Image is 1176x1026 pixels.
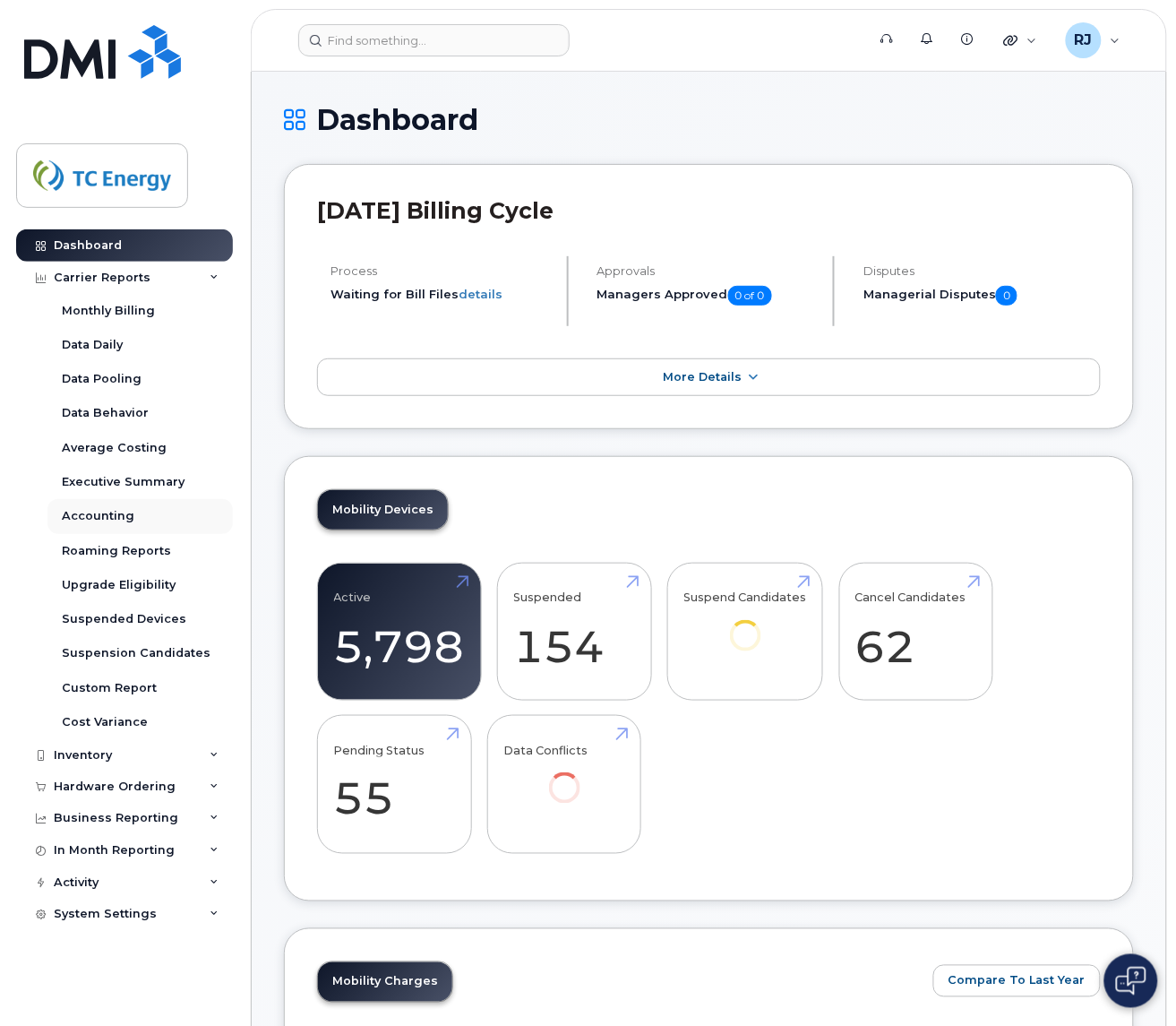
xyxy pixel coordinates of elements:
[664,370,743,384] span: More Details
[334,726,455,844] a: Pending Status 55
[334,573,465,691] a: Active 5,798
[1116,967,1146,996] img: Open chat
[318,490,448,530] a: Mobility Devices
[597,264,819,278] h4: Approvals
[863,264,1101,278] h4: Disputes
[684,573,807,676] a: Suspend Candidates
[855,573,976,691] a: Cancel Candidates 62
[597,286,819,306] h5: Managers Approved
[933,965,1101,997] button: Compare To Last Year
[949,972,1086,989] span: Compare To Last Year
[330,264,552,278] h4: Process
[318,962,452,1002] a: Mobility Charges
[459,287,502,301] a: details
[996,286,1017,306] span: 0
[284,104,1134,135] h1: Dashboard
[504,726,625,829] a: Data Conflicts
[863,286,1101,306] h5: Managerial Disputes
[317,197,1101,224] h2: [DATE] Billing Cycle
[514,573,635,691] a: Suspended 154
[728,286,772,306] span: 0 of 0
[330,286,552,303] li: Waiting for Bill Files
